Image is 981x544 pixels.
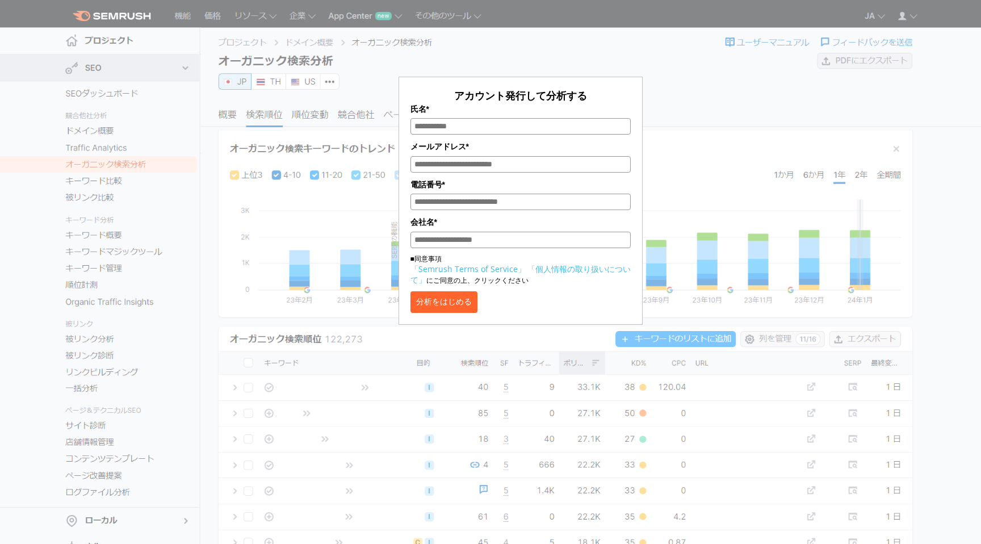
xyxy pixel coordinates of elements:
span: アカウント発行して分析する [454,89,587,102]
a: 「個人情報の取り扱いについて」 [410,263,631,285]
label: メールアドレス* [410,140,631,153]
p: ■同意事項 にご同意の上、クリックください [410,254,631,286]
label: 電話番号* [410,178,631,191]
button: 分析をはじめる [410,291,477,313]
a: 「Semrush Terms of Service」 [410,263,526,274]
